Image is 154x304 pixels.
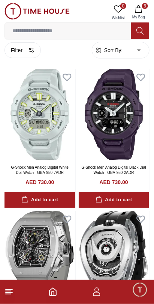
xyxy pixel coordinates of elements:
[21,196,58,205] div: Add to cart
[95,46,123,54] button: Sort By:
[103,46,123,54] span: Sort By:
[128,3,150,22] button: 6My Bag
[4,192,75,208] button: Add to cart
[142,3,148,9] span: 6
[96,196,132,205] div: Add to cart
[82,165,146,175] a: G-Shock Men Analog Digital Black Dial Watch - GBA-950-2ADR
[79,211,150,302] img: TSAR BOMBA Men's Automatic Black Dial Watch - TB8213A-06 SET
[79,192,150,208] button: Add to cart
[11,165,69,175] a: G-Shock Men Analog Digital White Dial Watch - GBA-950-7ADR
[25,179,54,186] h4: AED 730.00
[100,179,128,186] h4: AED 730.00
[109,3,128,22] a: 0Wishlist
[120,3,126,9] span: 0
[4,69,75,160] img: G-Shock Men Analog Digital White Dial Watch - GBA-950-7ADR
[132,282,148,298] div: Chat Widget
[48,288,57,297] a: Home
[4,42,41,58] button: Filter
[4,3,70,19] img: ...
[79,69,150,160] img: G-Shock Men Analog Digital Black Dial Watch - GBA-950-2ADR
[4,211,75,302] img: TSAR BOMBA Men's Analog Black Dial Watch - TB8214 C-Grey
[129,14,148,20] span: My Bag
[109,15,128,21] span: Wishlist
